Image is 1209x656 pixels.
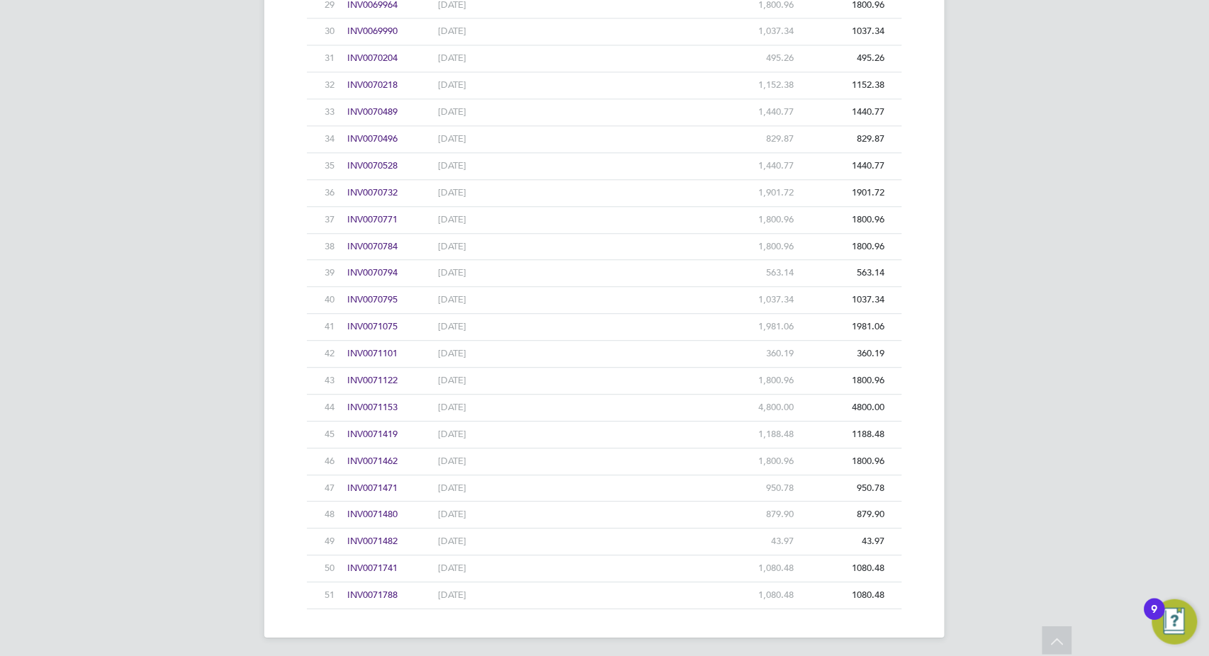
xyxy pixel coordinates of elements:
[707,395,797,421] div: 4,800.00
[797,341,888,367] div: 360.19
[434,18,707,45] div: [DATE]
[347,106,398,118] span: INV0070489
[797,234,888,260] div: 1800.96
[347,52,398,64] span: INV0070204
[347,589,398,601] span: INV0071788
[797,207,888,233] div: 1800.96
[347,562,398,574] span: INV0071741
[434,422,707,448] div: [DATE]
[321,395,344,421] div: 44
[347,186,398,198] span: INV0070732
[321,341,344,367] div: 42
[347,320,398,332] span: INV0071075
[797,153,888,179] div: 1440.77
[321,528,344,555] div: 49
[321,314,344,340] div: 41
[707,422,797,448] div: 1,188.48
[321,207,344,233] div: 37
[1152,599,1198,645] button: Open Resource Center, 9 new notifications
[321,287,344,313] div: 40
[797,18,888,45] div: 1037.34
[347,293,398,305] span: INV0070795
[347,159,398,171] span: INV0070528
[347,79,398,91] span: INV0070218
[321,45,344,72] div: 31
[434,45,707,72] div: [DATE]
[707,368,797,394] div: 1,800.96
[434,555,707,582] div: [DATE]
[321,555,344,582] div: 50
[434,180,707,206] div: [DATE]
[797,314,888,340] div: 1981.06
[347,455,398,467] span: INV0071462
[347,132,398,145] span: INV0070496
[347,25,398,37] span: INV0069990
[707,528,797,555] div: 43.97
[347,213,398,225] span: INV0070771
[797,582,888,609] div: 1080.48
[434,528,707,555] div: [DATE]
[321,260,344,286] div: 39
[434,368,707,394] div: [DATE]
[707,207,797,233] div: 1,800.96
[321,126,344,152] div: 34
[797,260,888,286] div: 563.14
[321,153,344,179] div: 35
[321,368,344,394] div: 43
[797,126,888,152] div: 829.87
[707,126,797,152] div: 829.87
[321,234,344,260] div: 38
[707,475,797,502] div: 950.78
[321,502,344,528] div: 48
[434,395,707,421] div: [DATE]
[797,395,888,421] div: 4800.00
[434,341,707,367] div: [DATE]
[347,240,398,252] span: INV0070784
[321,422,344,448] div: 45
[797,180,888,206] div: 1901.72
[707,45,797,72] div: 495.26
[434,448,707,475] div: [DATE]
[707,99,797,125] div: 1,440.77
[321,448,344,475] div: 46
[797,528,888,555] div: 43.97
[434,502,707,528] div: [DATE]
[347,428,398,440] span: INV0071419
[797,45,888,72] div: 495.26
[797,448,888,475] div: 1800.96
[797,287,888,313] div: 1037.34
[347,266,398,278] span: INV0070794
[707,153,797,179] div: 1,440.77
[434,475,707,502] div: [DATE]
[347,508,398,520] span: INV0071480
[434,126,707,152] div: [DATE]
[797,99,888,125] div: 1440.77
[321,582,344,609] div: 51
[434,260,707,286] div: [DATE]
[434,72,707,98] div: [DATE]
[797,72,888,98] div: 1152.38
[347,535,398,547] span: INV0071482
[707,314,797,340] div: 1,981.06
[707,582,797,609] div: 1,080.48
[797,555,888,582] div: 1080.48
[1152,609,1158,628] div: 9
[797,502,888,528] div: 879.90
[347,482,398,494] span: INV0071471
[707,180,797,206] div: 1,901.72
[434,207,707,233] div: [DATE]
[434,314,707,340] div: [DATE]
[347,401,398,413] span: INV0071153
[797,422,888,448] div: 1188.48
[707,448,797,475] div: 1,800.96
[321,18,344,45] div: 30
[707,18,797,45] div: 1,037.34
[321,180,344,206] div: 36
[797,475,888,502] div: 950.78
[434,234,707,260] div: [DATE]
[707,260,797,286] div: 563.14
[347,374,398,386] span: INV0071122
[707,555,797,582] div: 1,080.48
[707,502,797,528] div: 879.90
[434,99,707,125] div: [DATE]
